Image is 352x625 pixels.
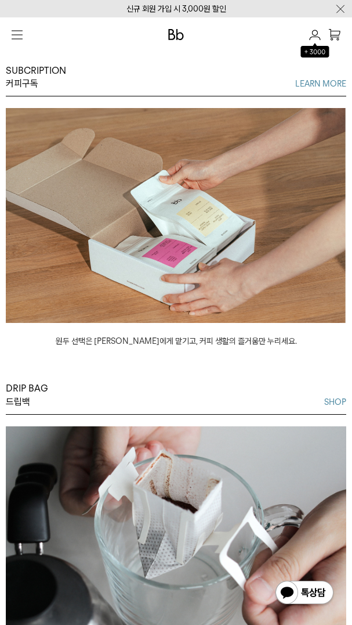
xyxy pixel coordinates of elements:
a: LEARN MORE [295,77,346,90]
p: DRIP BAG 드립백 [6,382,48,408]
a: 원두 선택은 [PERSON_NAME]에게 맡기고, 커피 생활의 즐거움만 누리세요. [56,336,297,346]
a: SHOP [324,396,346,408]
p: SUBCRIPTION 커피구독 [6,64,66,91]
img: 커피 정기구매 [6,108,346,322]
a: 신규 회원 가입 시 3,000원 할인 [126,4,226,13]
img: 카카오톡 채널 1:1 채팅 버튼 [274,580,335,608]
img: 로고 [168,29,184,40]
